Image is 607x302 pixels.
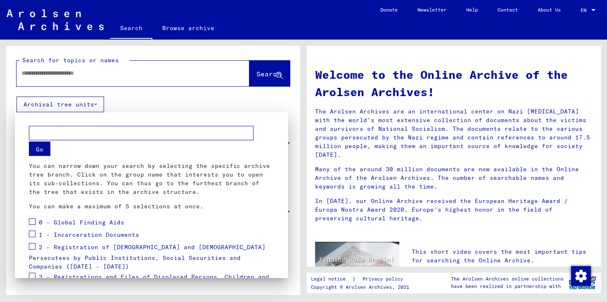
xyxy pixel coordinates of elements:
[29,243,266,271] span: 2 - Registration of [DEMOGRAPHIC_DATA] and [DEMOGRAPHIC_DATA] Persecutees by Public Institutions,...
[29,142,50,156] button: Go
[29,273,269,292] span: 3 - Registrations and Files of Displaced Persons, Children and Missing Persons
[29,162,274,196] p: You can narrow down your search by selecting the specific archive tree branch. Click on the group...
[39,219,124,226] span: 0 - Global Finding Aids
[29,202,274,211] p: You can make a maximum of 5 selections at once.
[39,231,139,238] span: 1 - Incarceration Documents
[571,266,591,286] img: Change consent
